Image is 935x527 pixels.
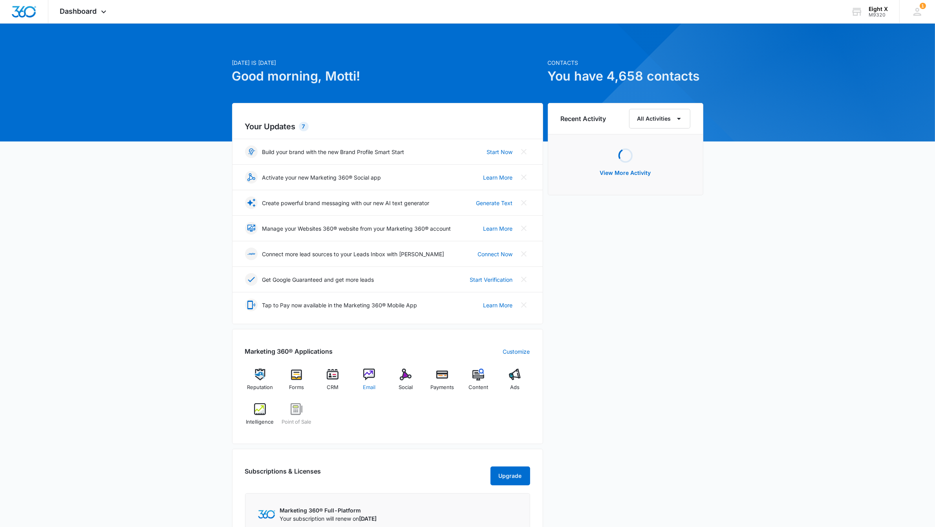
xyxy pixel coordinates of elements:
a: Payments [427,369,457,397]
a: Learn More [483,301,513,309]
div: account name [869,6,888,12]
button: Close [518,171,530,184]
span: 1 [920,3,926,9]
button: Close [518,299,530,311]
a: Generate Text [476,199,513,207]
p: Get Google Guaranteed and get more leads [262,275,374,284]
h2: Marketing 360® Applications [245,347,333,356]
button: View More Activity [592,163,659,182]
a: Connect Now [478,250,513,258]
img: Marketing 360 Logo [258,510,275,518]
p: Activate your new Marketing 360® Social app [262,173,381,182]
span: Content [468,384,488,391]
button: All Activities [629,109,690,129]
span: [DATE] [359,515,377,522]
a: Email [354,369,384,397]
a: Learn More [483,173,513,182]
button: Close [518,222,530,235]
a: Start Verification [470,275,513,284]
span: CRM [327,384,339,391]
div: 7 [299,122,309,131]
a: CRM [318,369,348,397]
a: Learn More [483,224,513,233]
p: [DATE] is [DATE] [232,59,543,67]
a: Customize [503,347,530,356]
button: Close [518,196,530,209]
p: Connect more lead sources to your Leads Inbox with [PERSON_NAME] [262,250,445,258]
a: Start Now [487,148,513,156]
button: Close [518,145,530,158]
span: Dashboard [60,7,97,15]
span: Intelligence [246,418,274,426]
p: Create powerful brand messaging with our new AI text generator [262,199,430,207]
span: Reputation [247,384,273,391]
div: account id [869,12,888,18]
h2: Subscriptions & Licenses [245,466,321,482]
p: Your subscription will renew on [280,514,377,523]
button: Upgrade [490,466,530,485]
a: Intelligence [245,403,275,432]
a: Forms [281,369,311,397]
p: Build your brand with the new Brand Profile Smart Start [262,148,404,156]
a: Ads [500,369,530,397]
a: Point of Sale [281,403,311,432]
h2: Your Updates [245,121,530,132]
p: Tap to Pay now available in the Marketing 360® Mobile App [262,301,417,309]
div: notifications count [920,3,926,9]
a: Social [391,369,421,397]
span: Point of Sale [282,418,311,426]
p: Marketing 360® Full-Platform [280,506,377,514]
p: Manage your Websites 360® website from your Marketing 360® account [262,224,451,233]
span: Payments [430,384,454,391]
p: Contacts [548,59,703,67]
a: Content [463,369,494,397]
button: Close [518,273,530,286]
h1: You have 4,658 contacts [548,67,703,86]
a: Reputation [245,369,275,397]
span: Social [399,384,413,391]
button: Close [518,248,530,260]
h1: Good morning, Motti! [232,67,543,86]
span: Ads [510,384,520,391]
span: Forms [289,384,304,391]
h6: Recent Activity [561,114,606,123]
span: Email [363,384,375,391]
